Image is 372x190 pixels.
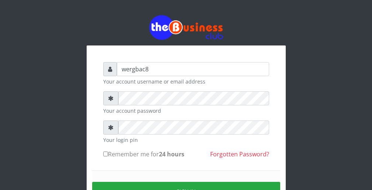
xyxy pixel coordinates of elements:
[103,107,269,115] small: Your account password
[103,78,269,85] small: Your account username or email address
[103,136,269,144] small: Your login pin
[159,150,184,158] b: 24 hours
[103,150,184,159] label: Remember me for
[210,150,269,158] a: Forgotten Password?
[103,152,108,156] input: Remember me for24 hours
[117,62,269,76] input: Username or email address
